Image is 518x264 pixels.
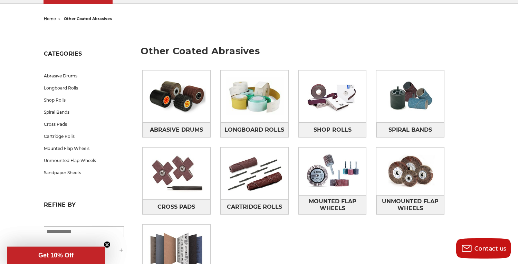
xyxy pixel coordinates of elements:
img: Spiral Bands [376,73,444,120]
span: Longboard Rolls [224,124,284,136]
span: Cross Pads [157,201,195,213]
img: Longboard Rolls [221,73,288,120]
span: Cartridge Rolls [227,201,282,213]
img: Shop Rolls [299,73,366,120]
a: Cartridge Rolls [221,199,288,214]
a: Spiral Bands [44,106,124,118]
a: Spiral Bands [376,122,444,137]
h1: other coated abrasives [141,46,474,61]
a: Shop Rolls [299,122,366,137]
h5: Refine by [44,201,124,212]
a: home [44,16,56,21]
a: Cartridge Rolls [44,130,124,142]
img: Cross Pads [143,150,210,197]
span: Abrasive Drums [150,124,203,136]
a: Mounted Flap Wheels [299,195,366,214]
span: Unmounted Flap Wheels [377,196,444,214]
a: Mounted Flap Wheels [44,142,124,154]
a: Abrasive Drums [143,122,210,137]
img: Cartridge Rolls [221,150,288,197]
a: Unmounted Flap Wheels [376,195,444,214]
a: Abrasive Drums [44,70,124,82]
span: other coated abrasives [64,16,112,21]
span: Mounted Flap Wheels [299,196,366,214]
a: Longboard Rolls [221,122,288,137]
img: Abrasive Drums [143,73,210,120]
a: Longboard Rolls [44,82,124,94]
a: Unmounted Flap Wheels [44,154,124,167]
a: Cross Pads [44,118,124,130]
img: Unmounted Flap Wheels [376,148,444,195]
span: Contact us [474,245,507,252]
h5: Choose Your Grit [44,246,124,255]
a: Shop Rolls [44,94,124,106]
a: Sandpaper Sheets [44,167,124,179]
a: Cross Pads [143,199,210,214]
div: Get 10% OffClose teaser [7,247,105,264]
span: Spiral Bands [388,124,432,136]
span: Get 10% Off [38,252,74,259]
h5: Categories [44,50,124,61]
button: Contact us [456,238,511,259]
button: Close teaser [104,241,111,248]
span: Shop Rolls [314,124,352,136]
img: Mounted Flap Wheels [299,148,366,195]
